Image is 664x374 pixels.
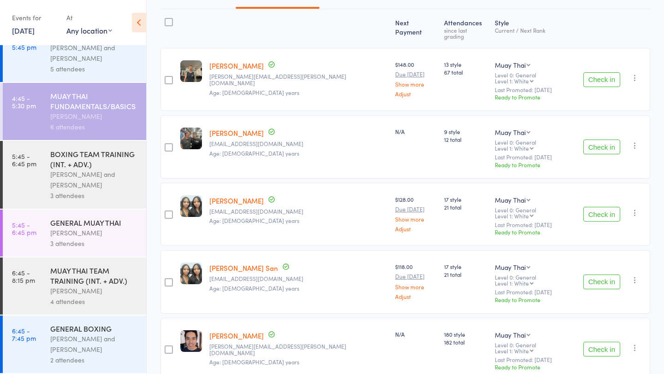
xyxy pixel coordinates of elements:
div: 4 attendees [50,296,138,307]
div: 5 attendees [50,64,138,74]
div: Level 0: General [495,274,576,286]
div: Level 1: White [495,280,529,286]
a: 4:45 -5:45 pmGENERAL BOXING[PERSON_NAME] and [PERSON_NAME]5 attendees [3,24,146,82]
a: 5:45 -6:45 pmGENERAL MUAY THAI[PERSON_NAME]3 attendees [3,210,146,257]
small: suikasan12@gmail.com [209,275,388,282]
a: Show more [395,284,437,290]
span: 67 total [444,68,487,76]
span: Age: [DEMOGRAPHIC_DATA] years [209,284,299,292]
a: Adjust [395,226,437,232]
small: Last Promoted: [DATE] [495,87,576,93]
div: [PERSON_NAME] and [PERSON_NAME] [50,42,138,64]
div: Muay Thai [495,330,526,339]
div: BOXING TEAM TRAINING (INT. + ADV.) [50,149,138,169]
div: Level 1: White [495,145,529,151]
a: [PERSON_NAME] [209,128,264,138]
small: Last Promoted: [DATE] [495,356,576,363]
small: Due [DATE] [395,71,437,77]
a: [DATE] [12,25,35,35]
time: 5:45 - 6:45 pm [12,221,36,236]
a: [PERSON_NAME] [209,196,264,205]
div: [PERSON_NAME] [50,228,138,238]
div: 3 attendees [50,190,138,201]
div: Ready to Promote [495,363,576,371]
small: Due [DATE] [395,273,437,280]
span: 9 style [444,128,487,135]
div: 2 attendees [50,355,138,365]
span: 182 total [444,338,487,346]
span: 12 total [444,135,487,143]
div: Level 0: General [495,139,576,151]
span: 13 style [444,60,487,68]
a: [PERSON_NAME] [209,61,264,70]
div: Level 1: White [495,213,529,219]
span: Age: [DEMOGRAPHIC_DATA] years [209,358,299,366]
div: Level 0: General [495,342,576,354]
time: 4:45 - 5:30 pm [12,94,36,109]
div: Next Payment [391,13,440,44]
a: Show more [395,81,437,87]
div: GENERAL BOXING [50,323,138,333]
div: GENERAL MUAY THAI [50,217,138,228]
time: 6:45 - 8:15 pm [12,269,35,284]
img: image1737077154.png [180,60,202,82]
div: since last grading [444,27,487,39]
div: Muay Thai [495,195,526,205]
a: Show more [395,216,437,222]
div: $128.00 [395,195,437,232]
small: tiffanysan96@gmail.com [209,208,388,215]
div: Level 0: General [495,207,576,219]
div: Style [491,13,580,44]
small: Last Promoted: [DATE] [495,154,576,160]
div: Events for [12,10,57,25]
div: MUAY THAI FUNDAMENTALS/BASICS [50,91,138,111]
div: Level 1: White [495,348,529,354]
span: 17 style [444,263,487,270]
span: 21 total [444,203,487,211]
div: Ready to Promote [495,228,576,236]
div: Muay Thai [495,128,526,137]
span: 21 total [444,270,487,278]
span: 180 style [444,330,487,338]
button: Check in [583,275,620,289]
div: Ready to Promote [495,93,576,101]
div: Level 1: White [495,78,529,84]
span: Age: [DEMOGRAPHIC_DATA] years [209,88,299,96]
img: image1754291126.png [180,128,202,149]
img: image1751362576.png [180,195,202,217]
div: Level 0: General [495,72,576,84]
div: Ready to Promote [495,161,576,169]
div: [PERSON_NAME] and [PERSON_NAME] [50,169,138,190]
a: 6:45 -7:45 pmGENERAL BOXING[PERSON_NAME] and [PERSON_NAME]2 attendees [3,316,146,373]
a: [PERSON_NAME] [209,331,264,340]
button: Check in [583,207,620,222]
div: Current / Next Rank [495,27,576,33]
button: Check in [583,140,620,154]
span: 17 style [444,195,487,203]
small: Last Promoted: [DATE] [495,289,576,295]
a: 6:45 -8:15 pmMUAY THAI TEAM TRAINING (INT. + ADV.)[PERSON_NAME]4 attendees [3,257,146,315]
button: Check in [583,342,620,356]
div: $148.00 [395,60,437,97]
div: Any location [66,25,112,35]
time: 6:45 - 7:45 pm [12,327,36,342]
a: Adjust [395,91,437,97]
div: 6 attendees [50,122,138,132]
div: [PERSON_NAME] [50,286,138,296]
div: At [66,10,112,25]
a: 5:45 -6:45 pmBOXING TEAM TRAINING (INT. + ADV.)[PERSON_NAME] and [PERSON_NAME]3 attendees [3,141,146,209]
a: Adjust [395,293,437,299]
div: Muay Thai [495,60,526,70]
img: image1751362568.png [180,263,202,284]
img: image1700265201.png [180,330,202,352]
small: jackpickert11@gmail.com [209,140,388,147]
button: Check in [583,72,620,87]
small: Due [DATE] [395,206,437,212]
small: Armando.tedja@yahoo.com [209,343,388,356]
div: 3 attendees [50,238,138,249]
small: Luke.frazer-james@live.com [209,73,388,87]
a: [PERSON_NAME] San [209,263,278,273]
div: N/A [395,128,437,135]
div: [PERSON_NAME] and [PERSON_NAME] [50,333,138,355]
small: Last Promoted: [DATE] [495,222,576,228]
